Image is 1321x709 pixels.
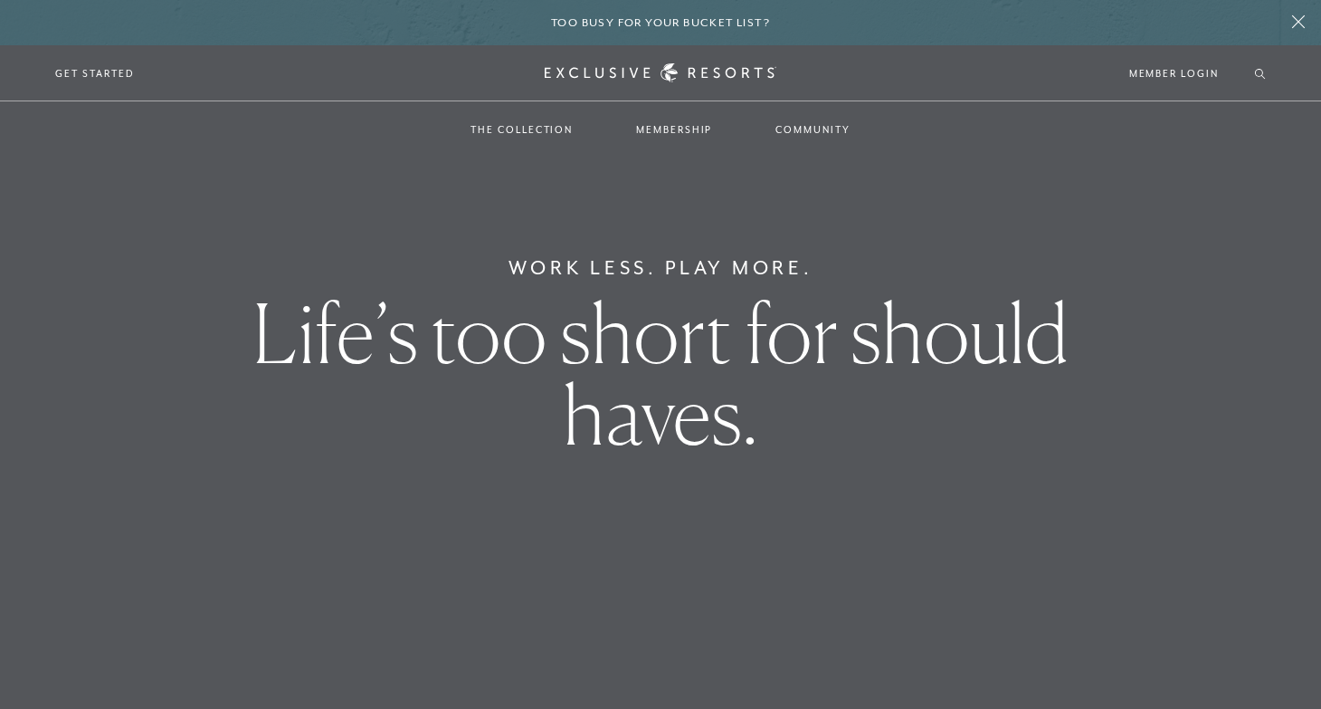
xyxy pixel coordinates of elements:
a: Community [757,103,868,156]
a: The Collection [452,103,591,156]
h6: Work Less. Play More. [508,254,813,283]
h6: Too busy for your bucket list? [551,14,770,32]
a: Membership [618,103,730,156]
h1: Life’s too short for should haves. [231,292,1090,455]
a: Member Login [1129,65,1219,81]
a: Get Started [55,65,134,81]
